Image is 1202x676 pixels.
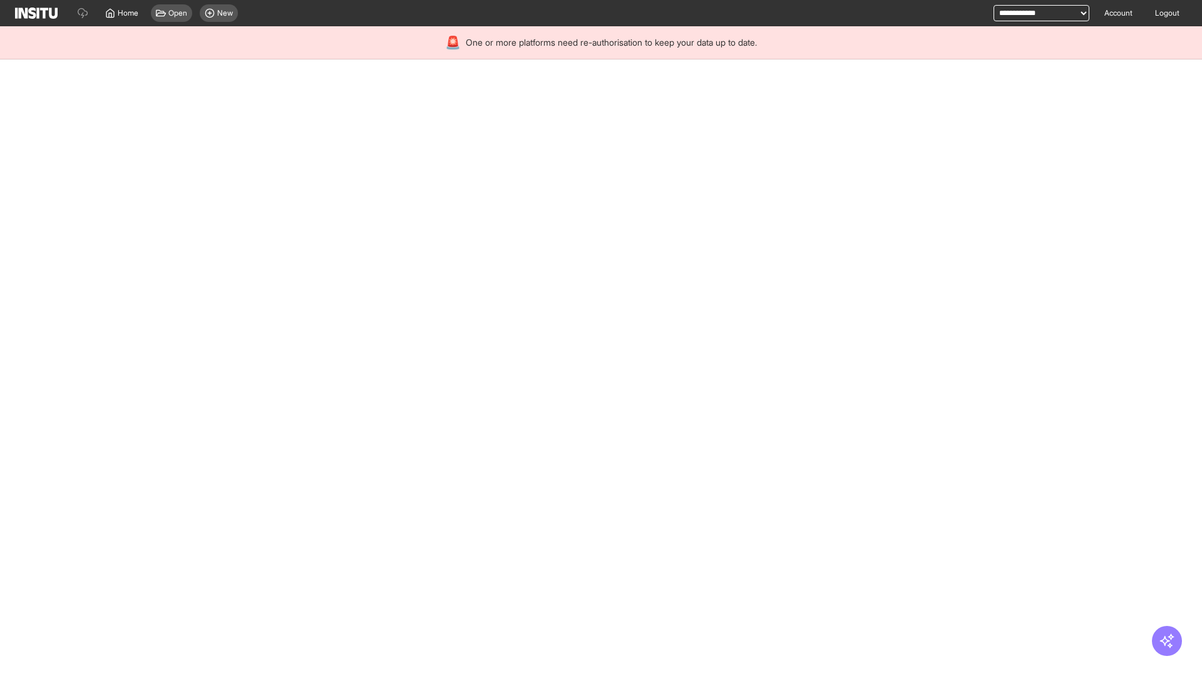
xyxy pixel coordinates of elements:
[15,8,58,19] img: Logo
[217,8,233,18] span: New
[118,8,138,18] span: Home
[168,8,187,18] span: Open
[466,36,757,49] span: One or more platforms need re-authorisation to keep your data up to date.
[445,34,461,51] div: 🚨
